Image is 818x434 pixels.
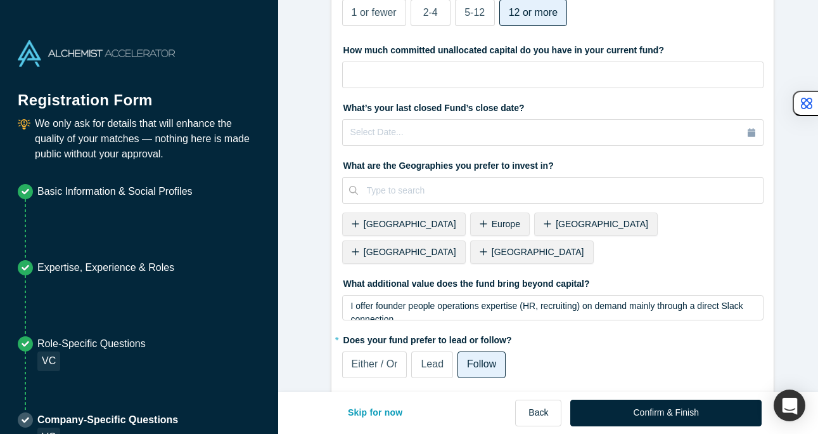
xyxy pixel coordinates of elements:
[350,127,404,137] span: Select Date...
[342,240,466,264] div: [GEOGRAPHIC_DATA]
[342,39,764,57] label: How much committed unallocated capital do you have in your current fund?
[352,7,397,18] span: 1 or fewer
[342,119,764,146] button: Select Date...
[351,301,746,324] span: I offer founder people operations expertise (HR, recruiting) on demand mainly through a direct Sl...
[364,247,456,257] span: [GEOGRAPHIC_DATA]
[37,260,174,275] p: Expertise, Experience & Roles
[35,116,260,162] p: We only ask for details that will enhance the quality of your matches — nothing here is made publ...
[556,219,648,229] span: [GEOGRAPHIC_DATA]
[18,40,175,67] img: Alchemist Accelerator Logo
[470,240,594,264] div: [GEOGRAPHIC_DATA]
[335,400,416,426] button: Skip for now
[342,155,764,173] label: What are the Geographies you prefer to invest in?
[18,76,260,112] h1: Registration Form
[534,213,658,236] div: [GEOGRAPHIC_DATA]
[515,400,561,426] button: Back
[492,247,584,257] span: [GEOGRAPHIC_DATA]
[467,358,496,369] span: Follow
[351,299,756,325] div: rdw-editor
[342,97,764,115] label: What’s your last closed Fund’s close date?
[37,352,60,371] div: VC
[470,213,530,236] div: Europe
[37,184,193,199] p: Basic Information & Social Profiles
[509,7,558,18] span: 12 or more
[464,7,485,18] span: 5-12
[342,295,764,320] div: rdw-wrapper
[37,412,178,428] p: Company-Specific Questions
[364,219,456,229] span: [GEOGRAPHIC_DATA]
[352,358,398,369] span: Either / Or
[423,7,438,18] span: 2-4
[342,213,466,236] div: [GEOGRAPHIC_DATA]
[492,219,520,229] span: Europe
[570,400,761,426] button: Confirm & Finish
[37,336,146,352] p: Role-Specific Questions
[342,329,764,347] label: Does your fund prefer to lead or follow?
[342,273,764,291] label: What additional value does the fund bring beyond capital?
[421,358,444,369] span: Lead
